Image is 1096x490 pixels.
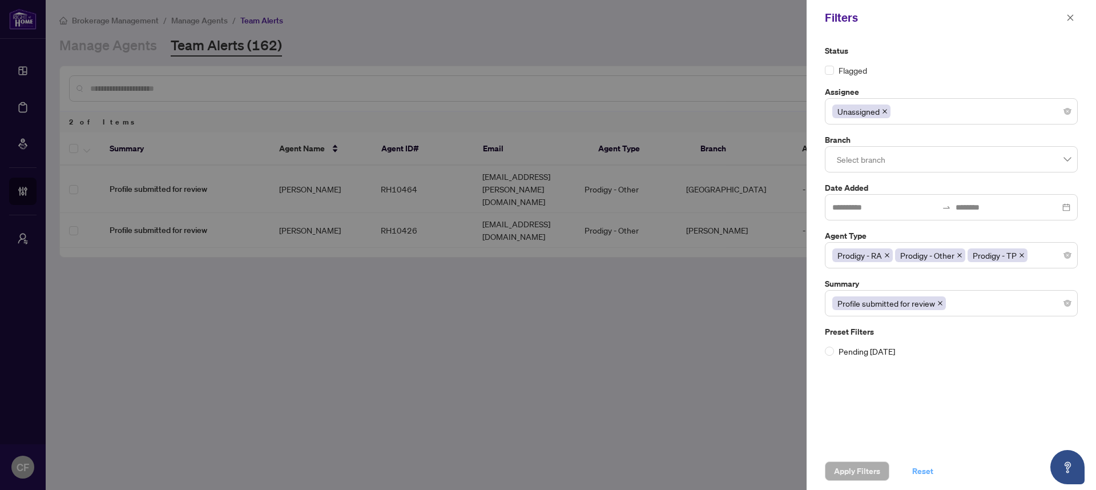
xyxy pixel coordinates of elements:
[937,300,943,306] span: close
[832,248,893,262] span: Prodigy - RA
[825,134,1078,146] label: Branch
[837,249,882,262] span: Prodigy - RA
[1066,14,1074,22] span: close
[839,64,867,77] span: Flagged
[825,230,1078,242] label: Agent Type
[884,252,890,258] span: close
[1050,450,1085,484] button: Open asap
[895,248,965,262] span: Prodigy - Other
[900,249,954,262] span: Prodigy - Other
[903,461,942,481] button: Reset
[973,249,1017,262] span: Prodigy - TP
[825,326,1078,338] label: Preset Filters
[1064,300,1071,307] span: close-circle
[1064,108,1071,115] span: close-circle
[832,105,890,118] span: Unassigned
[1019,252,1025,258] span: close
[882,109,888,114] span: close
[832,296,946,310] span: Profile submitted for review
[968,248,1027,262] span: Prodigy - TP
[834,345,900,358] span: Pending [DATE]
[825,45,1078,57] label: Status
[825,278,1078,290] label: Summary
[825,461,889,481] button: Apply Filters
[837,105,880,118] span: Unassigned
[837,297,935,310] span: Profile submitted for review
[942,203,951,212] span: swap-right
[825,182,1078,194] label: Date Added
[1064,252,1071,259] span: close-circle
[825,86,1078,98] label: Assignee
[912,462,933,480] span: Reset
[825,9,1063,26] div: Filters
[942,203,951,212] span: to
[957,252,962,258] span: close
